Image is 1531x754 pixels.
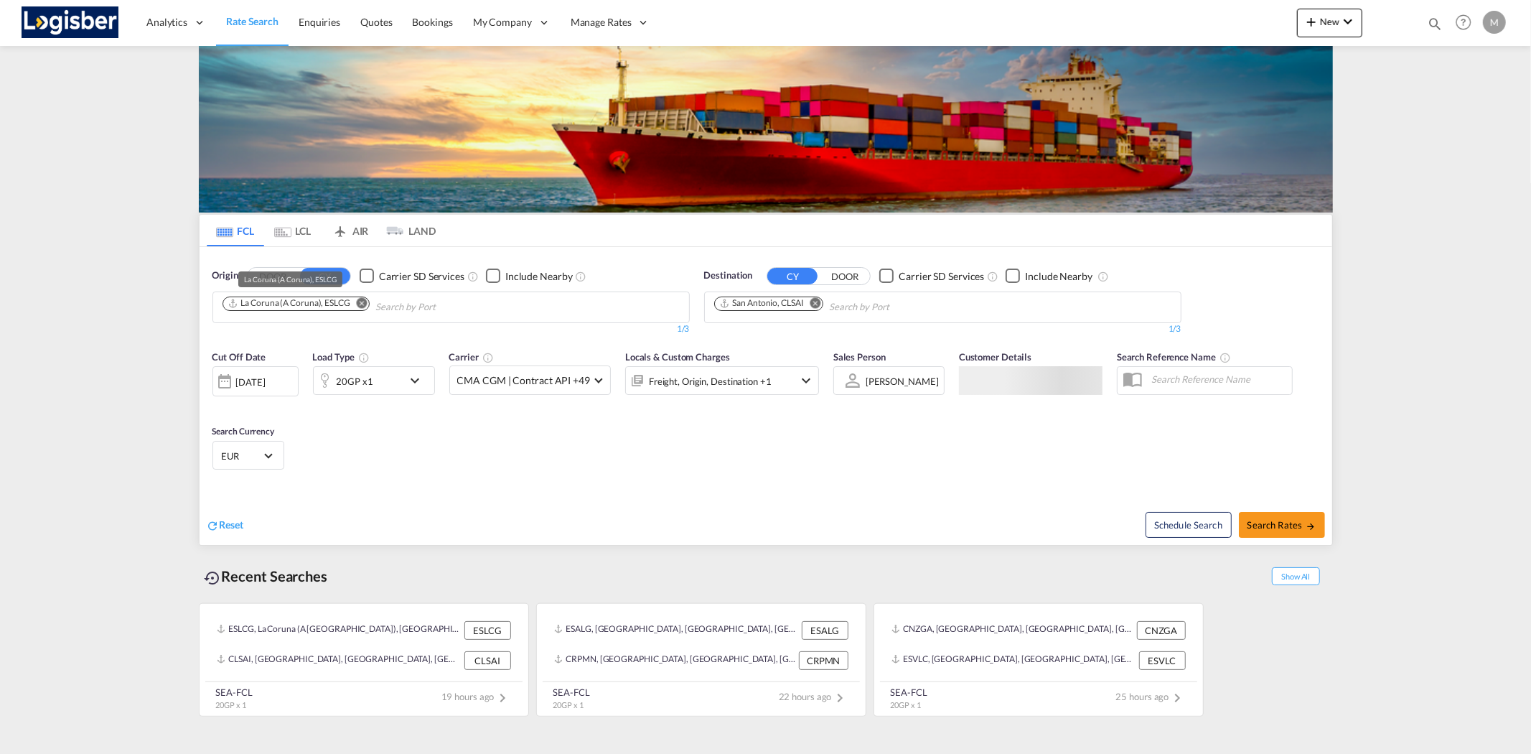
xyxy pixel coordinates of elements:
md-tab-item: LAND [379,215,436,246]
span: Enquiries [299,16,340,28]
div: Include Nearby [505,269,573,284]
md-icon: Unchecked: Ignores neighbouring ports when fetching rates.Checked : Includes neighbouring ports w... [576,271,587,282]
span: CMA CGM | Contract API +49 [457,373,590,388]
md-icon: icon-refresh [207,519,220,532]
div: Recent Searches [199,560,334,592]
md-icon: icon-chevron-right [832,689,849,707]
div: Carrier SD Services [379,269,464,284]
md-icon: icon-chevron-down [797,372,815,389]
md-icon: Your search will be saved by the below given name [1219,352,1231,363]
input: Chips input. [375,296,512,319]
span: Rate Search [226,15,278,27]
span: Analytics [146,15,187,29]
md-icon: icon-plus 400-fg [1303,13,1320,30]
div: [DATE] [212,366,299,396]
md-tab-item: AIR [322,215,379,246]
button: CY [767,268,818,284]
div: [DATE] [236,376,266,388]
md-icon: icon-chevron-down [406,372,431,389]
button: CY [300,268,350,284]
div: Press delete to remove this chip. [228,297,353,309]
span: Customer Details [959,351,1031,363]
span: 19 hours ago [441,691,512,702]
div: M [1483,11,1506,34]
span: 22 hours ago [779,691,849,702]
md-icon: icon-arrow-right [1306,521,1316,531]
span: My Company [473,15,532,29]
span: Carrier [449,351,494,363]
span: 20GP x 1 [891,700,921,709]
div: La Coruna (A Coruna), ESLCG [244,271,336,287]
md-checkbox: Checkbox No Ink [879,269,984,284]
md-chips-wrap: Chips container. Use arrow keys to select chips. [712,292,971,319]
span: 20GP x 1 [216,700,246,709]
md-icon: icon-airplane [332,223,349,233]
md-tab-item: LCL [264,215,322,246]
span: New [1303,16,1357,27]
img: d7a75e507efd11eebffa5922d020a472.png [22,6,118,39]
md-icon: icon-chevron-right [495,689,512,707]
div: ESALG, Algeciras, Spain, Southern Europe, Europe [554,621,798,640]
input: Search Reference Name [1144,368,1292,390]
div: CRPMN, Puerto Moin, Costa Rica, Mexico & Central America, Americas [554,651,795,670]
div: San Antonio, CLSAI [719,297,804,309]
div: Help [1451,10,1483,36]
button: DOOR [820,268,870,284]
button: Remove [347,297,369,312]
div: CLSAI, San Antonio, Chile, South America, Americas [217,651,461,670]
div: 20GP x1icon-chevron-down [313,366,435,395]
div: OriginDOOR CY Checkbox No InkUnchecked: Search for CY (Container Yard) services for all selected ... [200,247,1332,545]
span: Cut Off Date [212,351,266,363]
recent-search-card: ESLCG, La Coruna (A [GEOGRAPHIC_DATA]), [GEOGRAPHIC_DATA], [GEOGRAPHIC_DATA], [GEOGRAPHIC_DATA] E... [199,603,529,717]
recent-search-card: CNZGA, [GEOGRAPHIC_DATA], [GEOGRAPHIC_DATA], [GEOGRAPHIC_DATA] & [GEOGRAPHIC_DATA], [GEOGRAPHIC_D... [874,603,1204,717]
span: EUR [222,450,262,462]
span: Sales Person [833,351,886,363]
div: SEA-FCL [216,686,253,699]
button: DOOR [248,268,298,284]
div: 1/3 [704,323,1181,335]
md-icon: icon-chevron-right [1169,689,1186,707]
md-icon: icon-magnify [1427,16,1443,32]
div: 20GP x1 [337,371,373,391]
div: CRPMN [799,651,848,670]
span: Help [1451,10,1476,34]
div: Carrier SD Services [899,269,984,284]
span: Load Type [313,351,370,363]
md-icon: icon-backup-restore [205,569,222,587]
img: LCL+%26+FCL+BACKGROUND.png [199,46,1333,213]
md-select: Select Currency: € EUREuro [220,445,276,466]
md-icon: Unchecked: Ignores neighbouring ports when fetching rates.Checked : Includes neighbouring ports w... [1097,271,1109,282]
div: Include Nearby [1025,269,1092,284]
span: Origin [212,269,238,283]
div: 1/3 [212,323,690,335]
span: 20GP x 1 [553,700,584,709]
md-chips-wrap: Chips container. Use arrow keys to select chips. [220,292,518,319]
button: Note: By default Schedule search will only considerorigin ports, destination ports and cut off da... [1146,512,1232,538]
div: [PERSON_NAME] [866,376,939,387]
button: Remove [801,297,823,312]
div: La Coruna (A Coruna), ESLCG [228,297,350,309]
div: ESALG [802,621,848,640]
md-checkbox: Checkbox No Ink [1006,269,1092,284]
md-icon: Unchecked: Search for CY (Container Yard) services for all selected carriers.Checked : Search for... [467,271,479,282]
div: CNZGA [1137,621,1186,640]
md-checkbox: Checkbox No Ink [360,269,464,284]
span: Bookings [413,16,453,28]
span: Reset [220,518,244,531]
span: Locals & Custom Charges [625,351,730,363]
div: SEA-FCL [553,686,590,699]
div: SEA-FCL [891,686,927,699]
div: ESLCG, La Coruna (A Coruna), Spain, Southern Europe, Europe [217,621,461,640]
div: ESVLC [1139,651,1186,670]
recent-search-card: ESALG, [GEOGRAPHIC_DATA], [GEOGRAPHIC_DATA], [GEOGRAPHIC_DATA], [GEOGRAPHIC_DATA] ESALGCRPMN, [GE... [536,603,866,717]
div: ESLCG [464,621,511,640]
div: CLSAI [464,651,511,670]
button: icon-plus 400-fgNewicon-chevron-down [1297,9,1362,37]
span: Quotes [360,16,392,28]
div: Freight Origin Destination Factory Stuffingicon-chevron-down [625,366,819,395]
md-icon: icon-information-outline [358,352,370,363]
md-pagination-wrapper: Use the left and right arrow keys to navigate between tabs [207,215,436,246]
md-tab-item: FCL [207,215,264,246]
div: CNZGA, Zhongshan, China, Greater China & Far East Asia, Asia Pacific [891,621,1133,640]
